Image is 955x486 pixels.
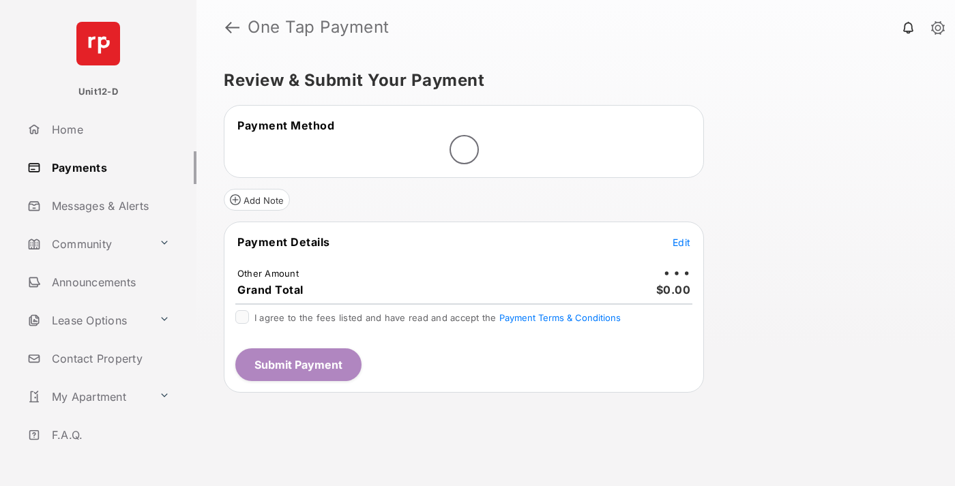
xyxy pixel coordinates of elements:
img: svg+xml;base64,PHN2ZyB4bWxucz0iaHR0cDovL3d3dy53My5vcmcvMjAwMC9zdmciIHdpZHRoPSI2NCIgaGVpZ2h0PSI2NC... [76,22,120,65]
button: Edit [673,235,690,249]
span: Payment Details [237,235,330,249]
a: Payments [22,151,196,184]
a: Lease Options [22,304,153,337]
span: $0.00 [656,283,691,297]
span: I agree to the fees listed and have read and accept the [254,312,621,323]
a: Contact Property [22,342,196,375]
span: Grand Total [237,283,304,297]
a: Messages & Alerts [22,189,196,222]
span: Edit [673,237,690,248]
h5: Review & Submit Your Payment [224,72,917,89]
a: Announcements [22,266,196,299]
a: Community [22,228,153,260]
button: Add Note [224,189,290,211]
a: F.A.Q. [22,419,196,451]
a: My Apartment [22,380,153,413]
p: Unit12-D [78,85,118,99]
a: Home [22,113,196,146]
span: Payment Method [237,119,334,132]
button: Submit Payment [235,348,362,381]
td: Other Amount [237,267,299,279]
strong: One Tap Payment [248,19,390,35]
button: I agree to the fees listed and have read and accept the [499,312,621,323]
